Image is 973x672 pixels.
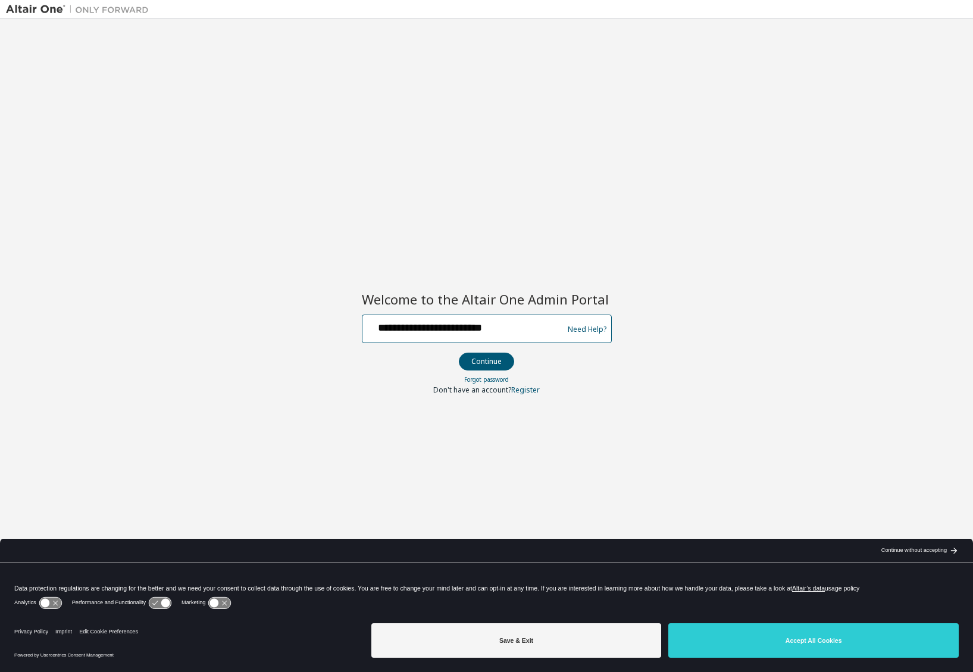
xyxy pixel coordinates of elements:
[433,385,511,395] span: Don't have an account?
[464,375,509,384] a: Forgot password
[459,353,514,370] button: Continue
[362,291,612,307] h2: Welcome to the Altair One Admin Portal
[568,329,606,329] a: Need Help?
[511,385,540,395] a: Register
[6,4,155,15] img: Altair One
